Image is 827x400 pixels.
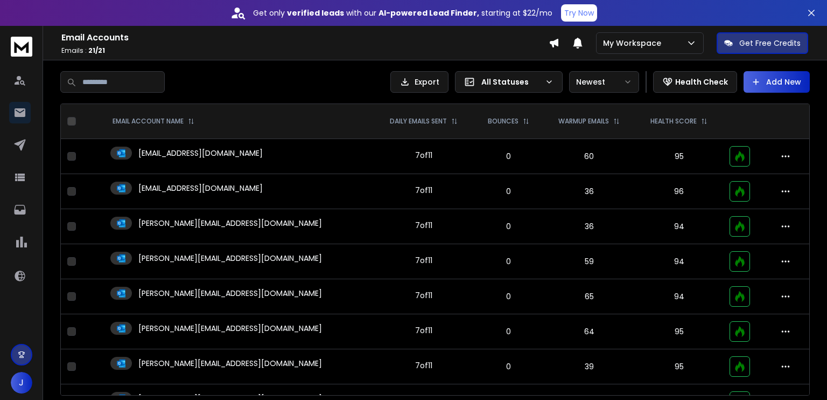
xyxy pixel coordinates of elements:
[415,290,432,301] div: 7 of 11
[138,358,322,369] p: [PERSON_NAME][EMAIL_ADDRESS][DOMAIN_NAME]
[543,139,635,174] td: 60
[739,38,801,49] p: Get Free Credits
[480,361,536,372] p: 0
[287,8,344,18] strong: verified leads
[635,209,723,244] td: 94
[61,46,549,55] p: Emails :
[603,38,665,49] p: My Workspace
[61,31,549,44] h1: Email Accounts
[653,71,737,93] button: Health Check
[113,117,194,126] div: EMAIL ACCOUNT NAME
[488,117,518,126] p: BOUNCES
[138,148,263,158] p: [EMAIL_ADDRESS][DOMAIN_NAME]
[635,139,723,174] td: 95
[717,32,808,54] button: Get Free Credits
[138,288,322,299] p: [PERSON_NAME][EMAIL_ADDRESS][DOMAIN_NAME]
[415,360,432,371] div: 7 of 11
[543,279,635,314] td: 65
[635,244,723,279] td: 94
[480,186,536,197] p: 0
[635,349,723,384] td: 95
[415,255,432,266] div: 7 of 11
[138,218,322,229] p: [PERSON_NAME][EMAIL_ADDRESS][DOMAIN_NAME]
[675,77,728,87] p: Health Check
[543,244,635,279] td: 59
[415,150,432,161] div: 7 of 11
[543,314,635,349] td: 64
[11,372,32,394] button: J
[558,117,609,126] p: WARMUP EMAILS
[635,314,723,349] td: 95
[480,256,536,267] p: 0
[481,77,541,87] p: All Statuses
[635,174,723,209] td: 96
[543,174,635,209] td: 36
[480,326,536,337] p: 0
[480,291,536,302] p: 0
[390,71,448,93] button: Export
[415,325,432,336] div: 7 of 11
[569,71,639,93] button: Newest
[138,253,322,264] p: [PERSON_NAME][EMAIL_ADDRESS][DOMAIN_NAME]
[543,209,635,244] td: 36
[11,37,32,57] img: logo
[390,117,447,126] p: DAILY EMAILS SENT
[543,349,635,384] td: 39
[561,4,597,22] button: Try Now
[650,117,697,126] p: HEALTH SCORE
[415,220,432,231] div: 7 of 11
[138,323,322,334] p: [PERSON_NAME][EMAIL_ADDRESS][DOMAIN_NAME]
[480,221,536,232] p: 0
[635,279,723,314] td: 94
[253,8,552,18] p: Get only with our starting at $22/mo
[744,71,810,93] button: Add New
[415,185,432,196] div: 7 of 11
[379,8,479,18] strong: AI-powered Lead Finder,
[480,151,536,162] p: 0
[88,46,105,55] span: 21 / 21
[138,183,263,194] p: [EMAIL_ADDRESS][DOMAIN_NAME]
[564,8,594,18] p: Try Now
